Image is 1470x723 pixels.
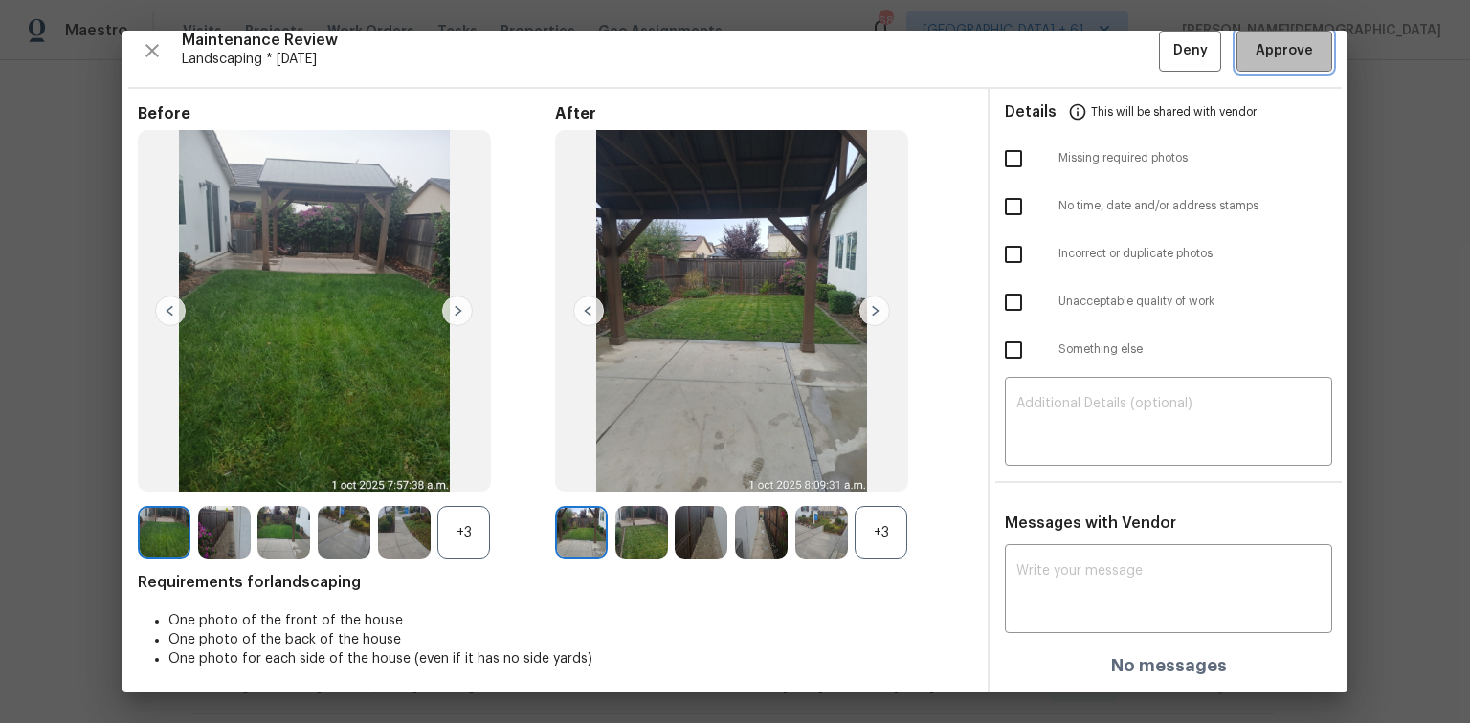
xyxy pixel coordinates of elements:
[990,135,1347,183] div: Missing required photos
[168,649,972,668] li: One photo for each side of the house (even if it has no side yards)
[990,278,1347,326] div: Unacceptable quality of work
[1058,294,1332,310] span: Unacceptable quality of work
[859,296,890,326] img: right-chevron-button-url
[990,183,1347,230] div: No time, date and/or address stamps
[1256,39,1313,63] span: Approve
[182,31,1159,50] span: Maintenance Review
[1236,31,1332,72] button: Approve
[1058,198,1332,214] span: No time, date and/or address stamps
[437,506,490,559] div: +3
[990,326,1347,374] div: Something else
[990,230,1347,278] div: Incorrect or duplicate photos
[555,104,972,123] span: After
[138,573,972,592] span: Requirements for landscaping
[855,506,907,559] div: +3
[155,296,186,326] img: left-chevron-button-url
[1091,89,1257,135] span: This will be shared with vendor
[168,611,972,630] li: One photo of the front of the house
[168,630,972,649] li: One photo of the back of the house
[1058,150,1332,166] span: Missing required photos
[1173,39,1208,63] span: Deny
[1058,246,1332,262] span: Incorrect or duplicate photos
[138,104,555,123] span: Before
[1005,89,1057,135] span: Details
[573,296,604,326] img: left-chevron-button-url
[1159,31,1221,72] button: Deny
[1111,656,1227,675] h4: No messages
[442,296,473,326] img: right-chevron-button-url
[182,50,1159,69] span: Landscaping * [DATE]
[1005,515,1176,531] span: Messages with Vendor
[1058,341,1332,358] span: Something else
